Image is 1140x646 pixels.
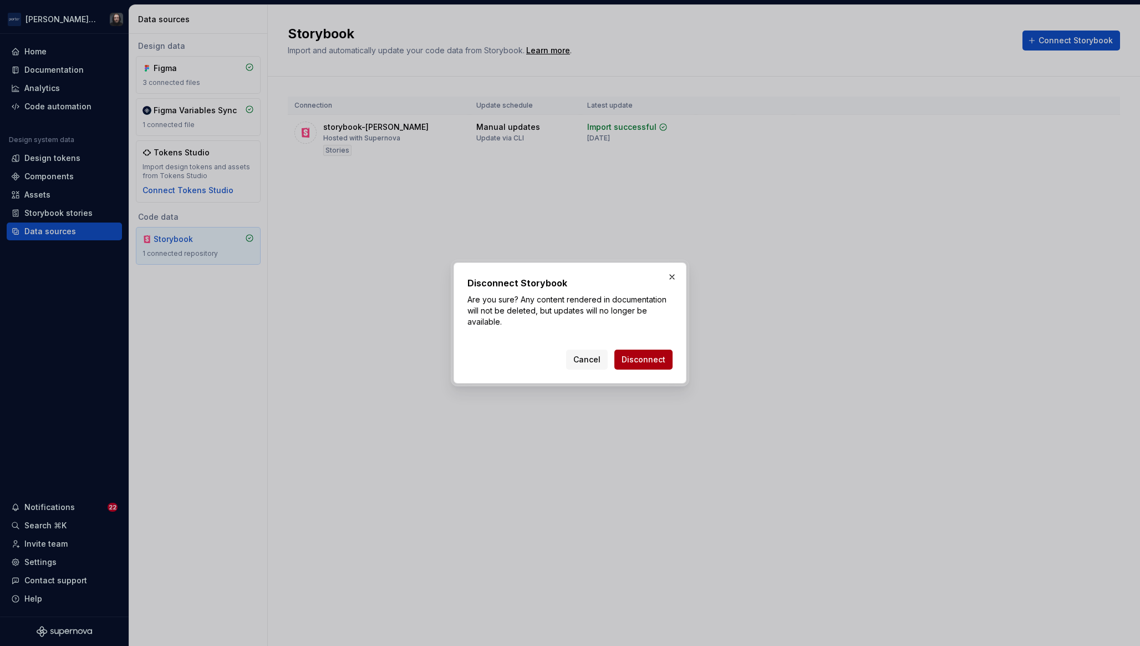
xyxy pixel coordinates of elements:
h2: Disconnect Storybook [467,276,673,290]
button: Cancel [566,350,608,370]
button: Disconnect [614,350,673,370]
p: Are you sure? Any content rendered in documentation will not be deleted, but updates will no long... [467,294,673,327]
span: Cancel [573,354,600,365]
span: Disconnect [622,354,665,365]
